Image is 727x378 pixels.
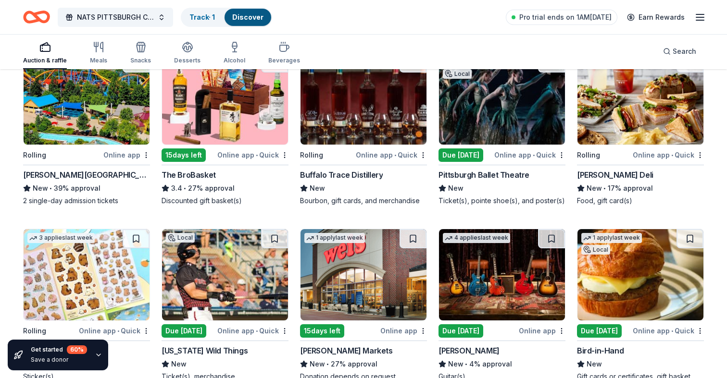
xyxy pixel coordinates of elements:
[394,151,396,159] span: •
[58,8,173,27] button: NATS PITTSBURGH CHAPTER FIRST ANNIVERSARY
[519,325,565,337] div: Online app
[90,57,107,64] div: Meals
[300,196,427,206] div: Bourbon, gift cards, and merchandise
[256,151,258,159] span: •
[439,358,565,370] div: 4% approval
[174,37,201,69] button: Desserts
[356,149,427,161] div: Online app Quick
[23,149,46,161] div: Rolling
[443,69,472,79] div: Local
[439,53,565,206] a: Image for Pittsburgh Ballet Theatre1 applylast weekLocalDue [DATE]Online app•QuickPittsburgh Ball...
[162,148,206,162] div: 15 days left
[162,53,288,145] img: Image for The BroBasket
[162,345,248,356] div: [US_STATE] Wild Things
[166,233,195,243] div: Local
[77,12,154,23] span: NATS PITTSBURGH CHAPTER FIRST ANNIVERSARY
[256,327,258,335] span: •
[23,53,150,206] a: Image for Dorney Park & Wildwater Kingdom2 applieslast weekRollingOnline app[PERSON_NAME][GEOGRAP...
[23,169,150,181] div: [PERSON_NAME][GEOGRAPHIC_DATA]
[519,12,612,23] span: Pro trial ends on 1AM[DATE]
[633,149,704,161] div: Online app Quick
[671,327,673,335] span: •
[655,42,704,61] button: Search
[300,169,383,181] div: Buffalo Trace Distillery
[181,8,272,27] button: Track· 1Discover
[162,169,216,181] div: The BroBasket
[171,358,187,370] span: New
[577,196,704,206] div: Food, gift card(s)
[23,6,50,28] a: Home
[79,325,150,337] div: Online app Quick
[174,57,201,64] div: Desserts
[577,324,622,338] div: Due [DATE]
[31,356,87,364] div: Save a donor
[31,345,87,354] div: Get started
[300,358,427,370] div: 27% approval
[577,149,600,161] div: Rolling
[301,53,426,145] img: Image for Buffalo Trace Distillery
[23,57,67,64] div: Auction & raffle
[300,345,393,356] div: [PERSON_NAME] Markets
[50,184,52,192] span: •
[577,169,653,181] div: [PERSON_NAME] Deli
[184,184,186,192] span: •
[533,151,535,159] span: •
[301,229,426,320] img: Image for Weis Markets
[162,229,288,320] img: Image for Washington Wild Things
[581,233,642,243] div: 1 apply last week
[162,53,288,206] a: Image for The BroBasket14 applieslast week15days leftOnline app•QuickThe BroBasket3.4•27% approva...
[90,37,107,69] button: Meals
[577,345,624,356] div: Bird-in-Hand
[189,13,215,21] a: Track· 1
[23,37,67,69] button: Auction & raffle
[162,183,288,194] div: 27% approval
[304,233,365,243] div: 1 apply last week
[268,37,300,69] button: Beverages
[603,184,606,192] span: •
[439,148,483,162] div: Due [DATE]
[380,325,427,337] div: Online app
[587,183,602,194] span: New
[439,324,483,338] div: Due [DATE]
[23,183,150,194] div: 39% approval
[443,233,510,243] div: 4 applies last week
[224,57,245,64] div: Alcohol
[633,325,704,337] div: Online app Quick
[23,325,46,337] div: Rolling
[103,149,150,161] div: Online app
[310,358,325,370] span: New
[130,57,151,64] div: Snacks
[217,325,288,337] div: Online app Quick
[27,233,95,243] div: 3 applies last week
[465,360,467,368] span: •
[232,13,263,21] a: Discover
[506,10,617,25] a: Pro trial ends on 1AM[DATE]
[117,327,119,335] span: •
[224,37,245,69] button: Alcohol
[33,183,48,194] span: New
[448,358,464,370] span: New
[24,53,150,145] img: Image for Dorney Park & Wildwater Kingdom
[577,53,703,145] img: Image for McAlister's Deli
[587,358,602,370] span: New
[162,196,288,206] div: Discounted gift basket(s)
[577,53,704,206] a: Image for McAlister's Deli6 applieslast weekRollingOnline app•Quick[PERSON_NAME] DeliNew•17% appr...
[23,196,150,206] div: 2 single-day admission tickets
[162,324,206,338] div: Due [DATE]
[171,183,182,194] span: 3.4
[130,37,151,69] button: Snacks
[439,169,529,181] div: Pittsburgh Ballet Theatre
[494,149,565,161] div: Online app Quick
[439,229,565,320] img: Image for Gibson
[217,149,288,161] div: Online app Quick
[621,9,690,26] a: Earn Rewards
[326,360,329,368] span: •
[67,345,87,354] div: 60 %
[439,53,565,145] img: Image for Pittsburgh Ballet Theatre
[300,149,323,161] div: Rolling
[439,196,565,206] div: Ticket(s), pointe shoe(s), and poster(s)
[268,57,300,64] div: Beverages
[300,53,427,206] a: Image for Buffalo Trace Distillery11 applieslast weekRollingOnline app•QuickBuffalo Trace Distill...
[300,324,344,338] div: 15 days left
[24,229,150,320] img: Image for Stickii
